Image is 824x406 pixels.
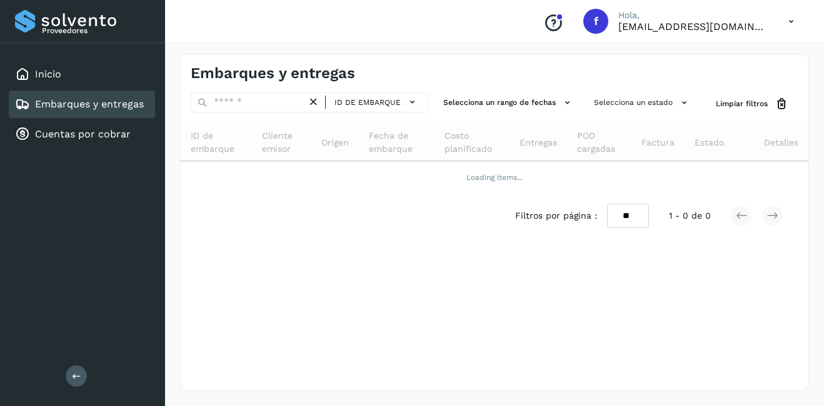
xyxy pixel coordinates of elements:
span: Factura [641,136,675,149]
span: 1 - 0 de 0 [669,209,711,222]
h4: Embarques y entregas [191,64,355,82]
span: Fecha de embarque [369,129,425,156]
span: Cliente emisor [262,129,301,156]
a: Cuentas por cobrar [35,128,131,140]
button: ID de embarque [331,93,423,111]
span: POD cargadas [577,129,621,156]
button: Selecciona un rango de fechas [438,92,579,113]
span: Filtros por página : [515,209,597,222]
div: Embarques y entregas [9,91,155,118]
span: Costo planificado [445,129,500,156]
span: ID de embarque [334,97,401,108]
td: Loading items... [181,161,808,194]
span: Entregas [520,136,557,149]
a: Embarques y entregas [35,98,144,110]
div: Inicio [9,61,155,88]
p: Hola, [618,10,768,21]
p: facturacion@protransport.com.mx [618,21,768,32]
div: Cuentas por cobrar [9,121,155,148]
span: Detalles [764,136,798,149]
span: Origen [321,136,349,149]
span: Limpiar filtros [716,98,768,109]
button: Limpiar filtros [706,92,798,116]
button: Selecciona un estado [589,92,696,113]
span: Estado [695,136,724,149]
p: Proveedores [42,26,150,35]
a: Inicio [35,68,61,80]
span: ID de embarque [191,129,242,156]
